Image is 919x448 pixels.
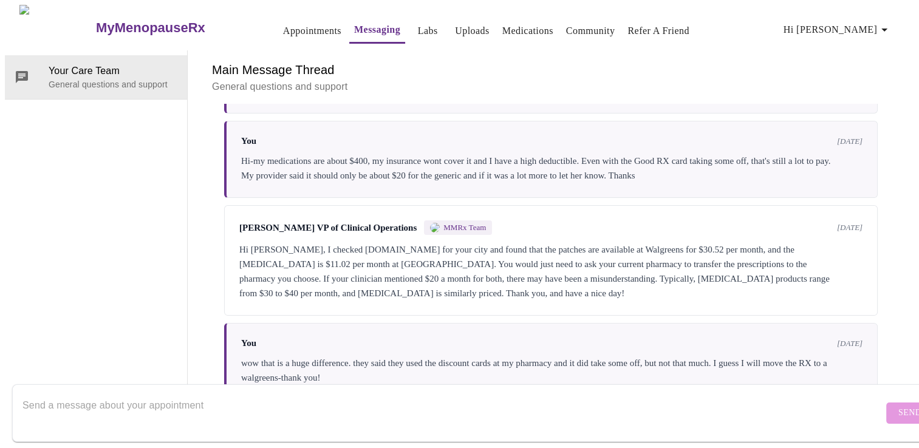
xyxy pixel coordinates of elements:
h6: Main Message Thread [212,60,890,80]
a: Refer a Friend [627,22,689,39]
button: Uploads [450,19,494,43]
img: MMRX [430,223,440,232]
button: Community [561,19,620,43]
a: Appointments [283,22,341,39]
p: General questions and support [212,80,890,94]
span: [DATE] [837,137,863,146]
div: Your Care TeamGeneral questions and support [5,55,187,99]
div: Hi [PERSON_NAME], I checked [DOMAIN_NAME] for your city and found that the patches are available ... [239,242,863,300]
span: You [241,136,256,146]
div: Hi-my medications are about $400, my insurance wont cover it and I have a high deductible. Even w... [241,154,863,183]
textarea: Send a message about your appointment [22,393,883,432]
button: Hi [PERSON_NAME] [779,18,897,42]
a: MyMenopauseRx [95,7,254,49]
span: Hi [PERSON_NAME] [784,21,892,38]
h3: MyMenopauseRx [96,20,205,36]
div: wow that is a huge difference. they said they used the discount cards at my pharmacy and it did t... [241,356,863,385]
a: Uploads [455,22,490,39]
p: General questions and support [49,78,177,90]
button: Medications [497,19,558,43]
span: Your Care Team [49,64,177,78]
a: Medications [502,22,553,39]
button: Refer a Friend [623,19,694,43]
a: Labs [418,22,438,39]
span: [DATE] [837,223,863,232]
a: Community [566,22,615,39]
span: [DATE] [837,339,863,348]
span: MMRx Team [443,223,486,232]
span: You [241,338,256,348]
a: Messaging [354,21,400,38]
button: Messaging [349,18,405,44]
img: MyMenopauseRx Logo [19,5,95,50]
button: Labs [408,19,447,43]
button: Appointments [278,19,346,43]
span: [PERSON_NAME] VP of Clinical Operations [239,223,417,233]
